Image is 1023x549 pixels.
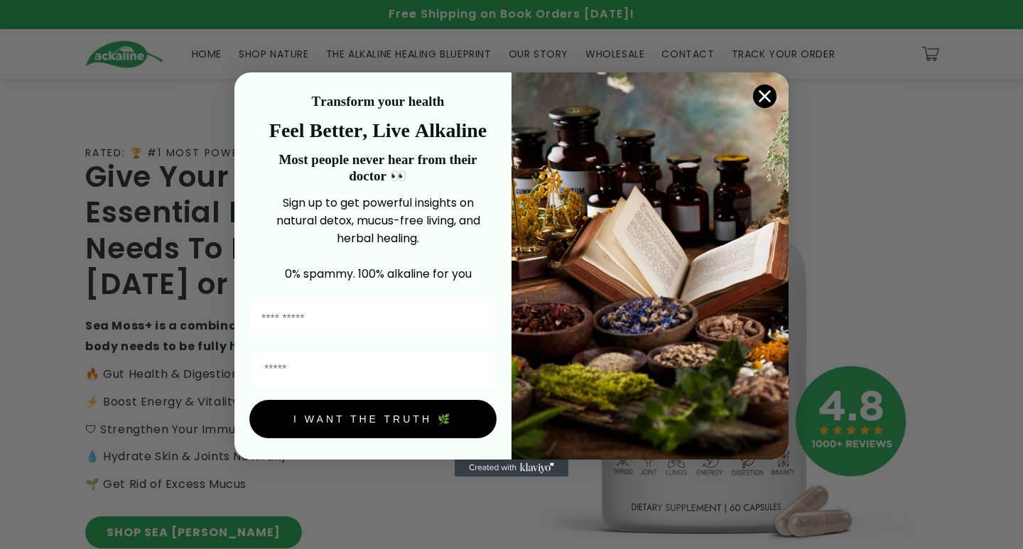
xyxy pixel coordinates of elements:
strong: Transform your health [312,94,445,109]
p: Sign up to get powerful insights on natural detox, mucus-free living, and herbal healing. [259,194,497,247]
input: First Name [249,301,497,337]
img: 4a4a186a-b914-4224-87c7-990d8ecc9bca.jpeg [511,72,789,460]
strong: Most people never hear from their doctor 👀 [278,152,477,183]
input: Email [252,352,497,388]
button: Close dialog [752,84,777,109]
strong: Feel Better, Live Alkaline [269,119,487,141]
p: 0% spammy. 100% alkaline for you [259,265,497,283]
a: Created with Klaviyo - opens in a new tab [455,460,568,477]
button: I WANT THE TRUTH 🌿 [249,400,497,438]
